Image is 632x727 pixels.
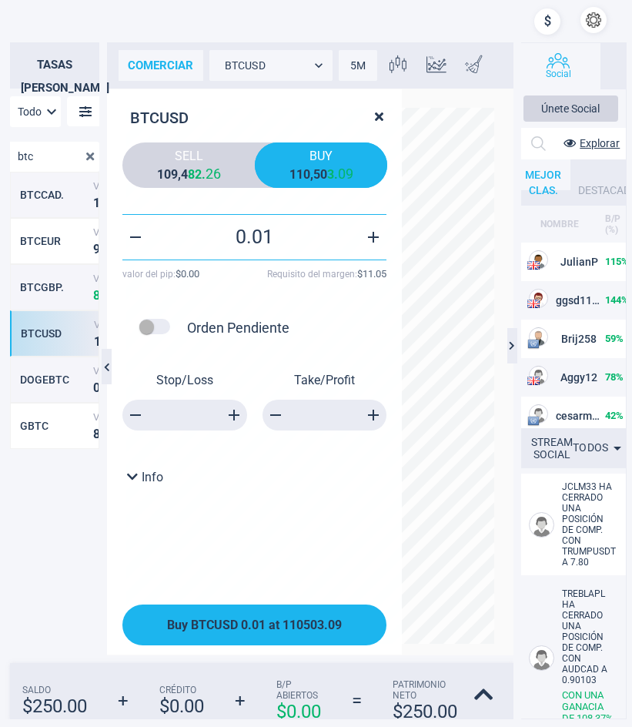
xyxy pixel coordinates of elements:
[209,50,333,81] div: BTCUSD
[523,95,617,122] button: Únete Social
[276,679,321,701] span: B/P Abiertos
[10,96,61,127] div: Todo
[93,410,155,422] span: Venta
[22,695,87,717] strong: $ 250.00
[605,410,624,421] strong: 42 %
[20,374,89,386] div: DOGEBTC
[213,166,221,182] strong: 6
[516,358,604,397] td: Aggy12
[605,256,629,267] strong: 115 %
[93,364,155,376] span: Venta
[527,338,540,350] img: EU flag
[605,294,629,306] strong: 144 %
[122,373,247,387] p: Stop/Loss
[527,300,540,308] img: US flag
[605,333,624,344] strong: 59 %
[339,50,377,81] div: 5M
[206,166,213,182] strong: 2
[94,333,101,348] strong: 1
[527,377,540,385] img: GB flag
[93,380,100,394] strong: 0
[357,268,386,280] strong: $ 11.05
[562,481,616,568] span: Jclm33 HA CERRADO UNA POSICIÓN DE COMP. CON TRUMPUSDT A 7.80
[303,167,310,182] strong: 0
[604,206,630,243] th: B/P (%)
[130,310,179,345] div: pending order
[118,690,129,712] strong: +
[20,420,89,432] div: GBTC
[187,320,289,336] div: Orden Pendiente
[10,42,99,89] h2: Tasas [PERSON_NAME]
[313,167,320,182] strong: 5
[93,272,155,283] span: Venta
[122,469,168,485] button: Info
[580,137,620,149] span: Explorar
[327,167,334,182] strong: 3
[159,695,204,717] strong: $ 0.00
[516,159,570,190] div: MEJOR CLAS.
[93,226,155,237] span: Venta
[157,167,164,182] strong: 1
[352,690,362,712] strong: =
[310,167,313,182] strong: ,
[119,50,203,81] div: comerciar
[21,327,90,340] div: BTCUSD
[266,149,376,163] span: Buy
[552,132,620,155] button: Explorar
[188,167,195,182] strong: 8
[516,397,604,435] td: cesarmilan420
[202,167,206,182] strong: .
[531,436,573,461] div: STREAM SOCIAL
[195,167,202,182] strong: 2
[10,172,99,685] div: grid
[334,167,338,182] strong: .
[562,689,614,724] div: Con una ganacia de 108.37 %
[171,167,178,182] strong: 9
[181,167,188,182] strong: 4
[22,685,87,695] span: Saldo
[134,149,243,163] span: Sell
[235,690,246,712] strong: +
[516,281,604,320] td: ggsd1111
[605,371,624,383] strong: 78 %
[262,373,387,387] p: Take/Profit
[122,605,386,645] button: Buy BTCUSD 0.01 at 110503.09
[527,261,540,270] img: US flag
[289,167,296,182] strong: 1
[93,241,100,256] strong: 9
[546,69,571,79] span: Social
[541,102,600,115] span: Únete Social
[142,470,163,484] span: Info
[296,167,303,182] strong: 1
[20,189,89,201] div: BTCCAD.
[93,287,100,302] strong: 8
[338,166,346,182] strong: 0
[393,701,457,722] strong: $ 250.00
[94,318,155,330] span: Venta
[276,701,321,722] strong: $ 0.00
[393,679,457,701] span: Patrimonio Neto
[527,415,540,427] img: EU flag
[93,179,155,191] span: Venta
[20,281,89,293] div: BTCGBP.
[93,195,100,209] strong: 1
[320,167,327,182] strong: 0
[516,243,604,281] td: JulianP
[516,206,604,243] th: NOMBRE
[516,43,600,89] button: Social
[167,618,342,632] span: Buy BTCUSD 0.01 at 110503.09
[122,102,386,127] h2: BTCUSD
[176,268,199,280] strong: $ 0.00
[562,588,607,685] span: TreblaPL HA CERRADO UNA POSICIÓN DE COMP. CON AUDCAD A 0.90103
[516,320,604,358] td: Brij258
[20,235,89,247] div: BTCEUR
[93,426,100,441] strong: 8
[570,175,625,206] div: DESTACADO
[10,142,75,172] input: Buscar
[573,436,627,461] div: Todos
[178,167,181,182] strong: ,
[159,685,204,695] span: Crédito
[267,268,386,280] span: Requisito del margen :
[122,268,199,280] span: valor del pip :
[164,167,171,182] strong: 0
